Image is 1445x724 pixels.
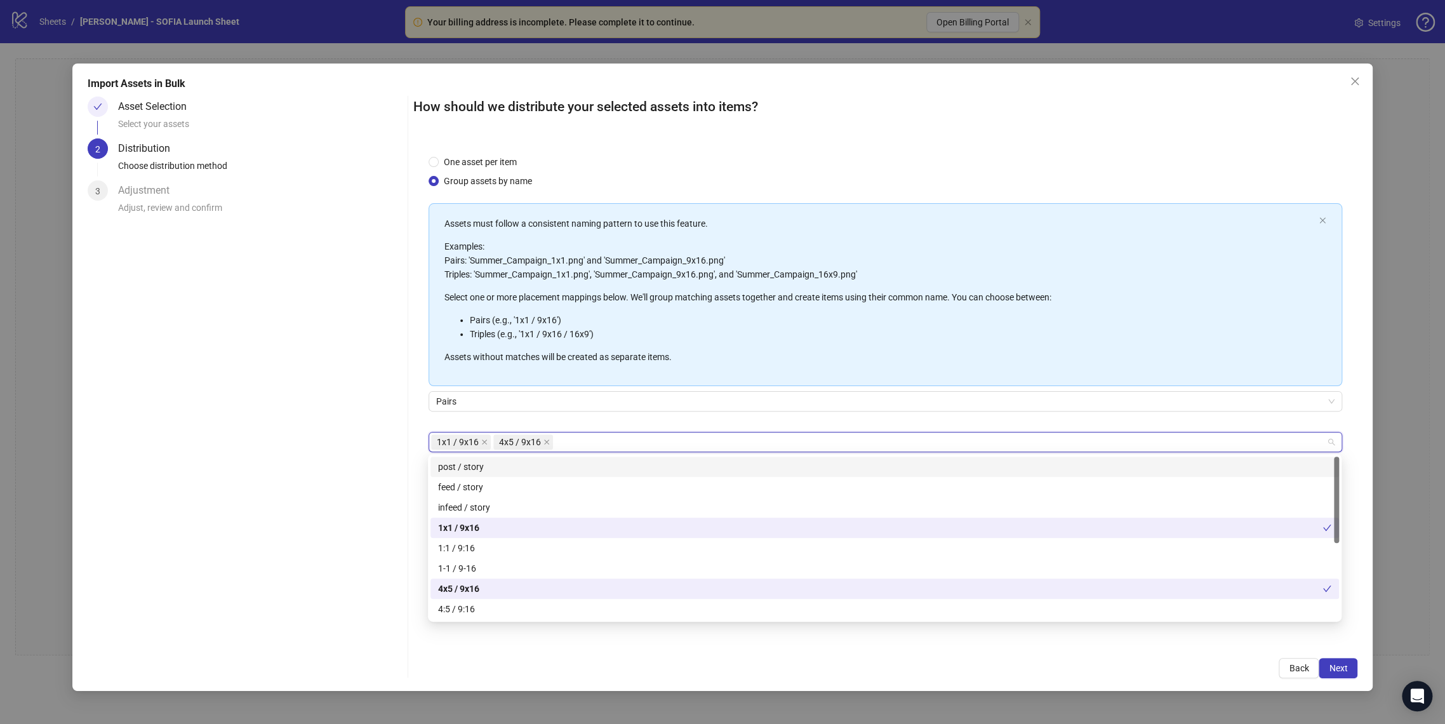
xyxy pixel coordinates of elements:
[438,602,1331,616] div: 4:5 / 9:16
[543,439,550,445] span: close
[444,350,1314,364] p: Assets without matches will be created as separate items.
[1350,76,1360,86] span: close
[1289,663,1308,673] span: Back
[430,457,1339,477] div: post / story
[1319,217,1326,225] button: close
[1322,523,1331,532] span: check
[1402,681,1432,711] div: Open Intercom Messenger
[118,117,403,138] div: Select your assets
[439,174,537,188] span: Group assets by name
[430,497,1339,518] div: infeed / story
[118,138,180,159] div: Distribution
[431,434,491,450] span: 1x1 / 9x16
[95,144,100,154] span: 2
[413,97,1358,117] h2: How should we distribute your selected assets into items?
[470,313,1314,327] li: Pairs (e.g., '1x1 / 9x16')
[444,239,1314,281] p: Examples: Pairs: 'Summer_Campaign_1x1.png' and 'Summer_Campaign_9x16.png' Triples: 'Summer_Campai...
[437,435,479,449] span: 1x1 / 9x16
[430,518,1339,538] div: 1x1 / 9x16
[470,327,1314,341] li: Triples (e.g., '1x1 / 9x16 / 16x9')
[430,538,1339,558] div: 1:1 / 9:16
[93,102,102,111] span: check
[499,435,541,449] span: 4x5 / 9x16
[438,500,1331,514] div: infeed / story
[118,159,403,180] div: Choose distribution method
[493,434,553,450] span: 4x5 / 9x16
[438,480,1331,494] div: feed / story
[1319,217,1326,224] span: close
[1319,658,1357,678] button: Next
[438,541,1331,555] div: 1:1 / 9:16
[439,155,522,169] span: One asset per item
[118,97,197,117] div: Asset Selection
[430,558,1339,579] div: 1-1 / 9-16
[438,561,1331,575] div: 1-1 / 9-16
[95,186,100,196] span: 3
[438,582,1322,596] div: 4x5 / 9x16
[430,477,1339,497] div: feed / story
[481,439,488,445] span: close
[444,217,1314,231] p: Assets must follow a consistent naming pattern to use this feature.
[1329,663,1347,673] span: Next
[436,392,1335,411] span: Pairs
[444,290,1314,304] p: Select one or more placement mappings below. We'll group matching assets together and create item...
[438,460,1331,474] div: post / story
[88,76,1357,91] div: Import Assets in Bulk
[430,579,1339,599] div: 4x5 / 9x16
[118,201,403,222] div: Adjust, review and confirm
[1279,658,1319,678] button: Back
[118,180,180,201] div: Adjustment
[1322,584,1331,593] span: check
[1345,71,1365,91] button: Close
[430,599,1339,619] div: 4:5 / 9:16
[438,521,1322,535] div: 1x1 / 9x16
